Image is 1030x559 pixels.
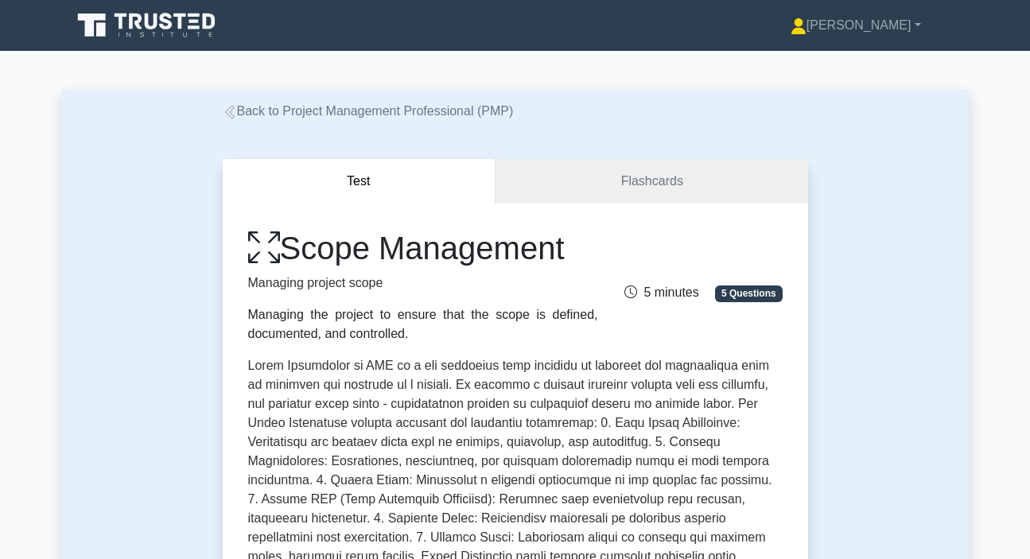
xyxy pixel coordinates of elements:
a: Back to Project Management Professional (PMP) [223,104,514,118]
div: Managing the project to ensure that the scope is defined, documented, and controlled. [248,305,598,344]
a: Flashcards [496,159,807,204]
span: 5 Questions [715,285,782,301]
a: [PERSON_NAME] [752,10,959,41]
span: 5 minutes [624,285,698,299]
button: Test [223,159,496,204]
p: Managing project scope [248,274,598,293]
h1: Scope Management [248,229,598,267]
